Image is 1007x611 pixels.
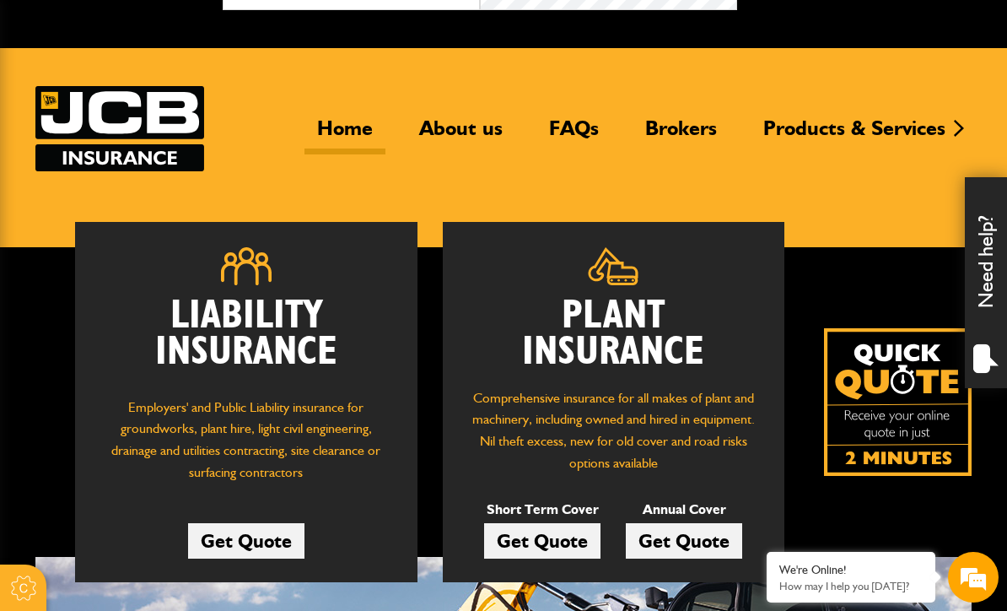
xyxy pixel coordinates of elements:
p: Comprehensive insurance for all makes of plant and machinery, including owned and hired in equipm... [468,387,760,473]
div: Chat with us now [88,95,283,116]
p: How may I help you today? [779,580,923,592]
p: Short Term Cover [484,499,600,521]
a: Get Quote [188,523,304,559]
img: d_20077148190_company_1631870298795_20077148190 [29,94,71,117]
textarea: Type your message and hit 'Enter' [22,305,308,465]
div: Need help? [965,177,1007,388]
input: Enter your phone number [22,256,308,293]
p: Employers' and Public Liability insurance for groundworks, plant hire, light civil engineering, d... [100,397,392,492]
p: Annual Cover [626,499,742,521]
a: About us [407,116,515,154]
a: Get your insurance quote isn just 2-minutes [824,328,972,476]
div: Minimize live chat window [277,8,317,49]
h2: Plant Insurance [468,298,760,370]
a: Get Quote [484,523,600,559]
input: Enter your email address [22,206,308,243]
a: FAQs [536,116,611,154]
img: JCB Insurance Services logo [35,86,204,171]
em: Start Chat [229,479,306,502]
a: Brokers [633,116,730,154]
a: JCB Insurance Services [35,86,204,171]
div: We're Online! [779,563,923,577]
a: Get Quote [626,523,742,559]
input: Enter your last name [22,156,308,193]
h2: Liability Insurance [100,298,392,380]
a: Products & Services [751,116,958,154]
a: Home [304,116,385,154]
img: Quick Quote [824,328,972,476]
